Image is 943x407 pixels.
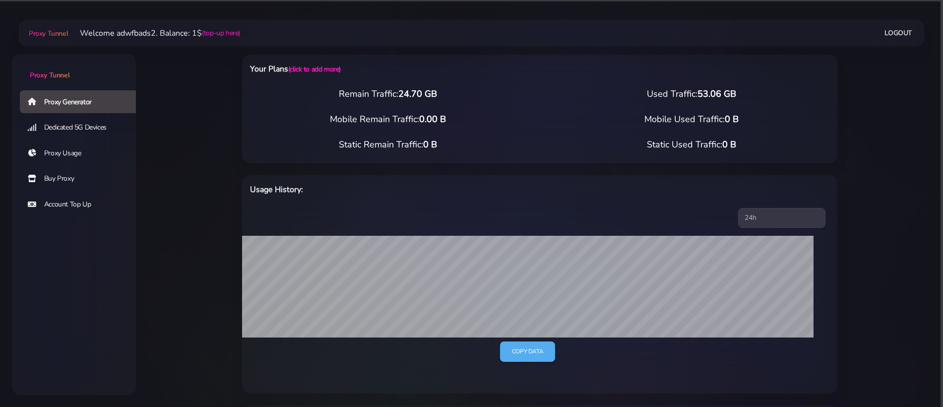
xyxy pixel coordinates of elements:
[236,138,540,151] div: Static Remain Traffic:
[20,90,144,113] a: Proxy Generator
[30,70,69,80] span: Proxy Tunnel
[797,245,931,395] iframe: Webchat Widget
[697,88,736,100] span: 53.06 GB
[419,113,446,125] span: 0.00 B
[20,142,144,165] a: Proxy Usage
[540,87,843,101] div: Used Traffic:
[27,25,68,41] a: Proxy Tunnel
[250,63,583,75] h6: Your Plans
[500,341,555,362] a: Copy data
[236,87,540,101] div: Remain Traffic:
[202,28,240,38] a: (top-up here)
[540,138,843,151] div: Static Used Traffic:
[20,193,144,216] a: Account Top Up
[68,27,240,39] li: Welcome adwfbads2. Balance: 1$
[423,138,437,150] span: 0 B
[236,113,540,126] div: Mobile Remain Traffic:
[540,113,843,126] div: Mobile Used Traffic:
[29,29,68,38] span: Proxy Tunnel
[725,113,739,125] span: 0 B
[288,65,341,74] a: (click to add more)
[250,183,583,196] h6: Usage History:
[20,116,144,139] a: Dedicated 5G Devices
[398,88,437,100] span: 24.70 GB
[884,24,912,42] a: Logout
[20,167,144,190] a: Buy Proxy
[722,138,736,150] span: 0 B
[12,54,136,80] a: Proxy Tunnel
